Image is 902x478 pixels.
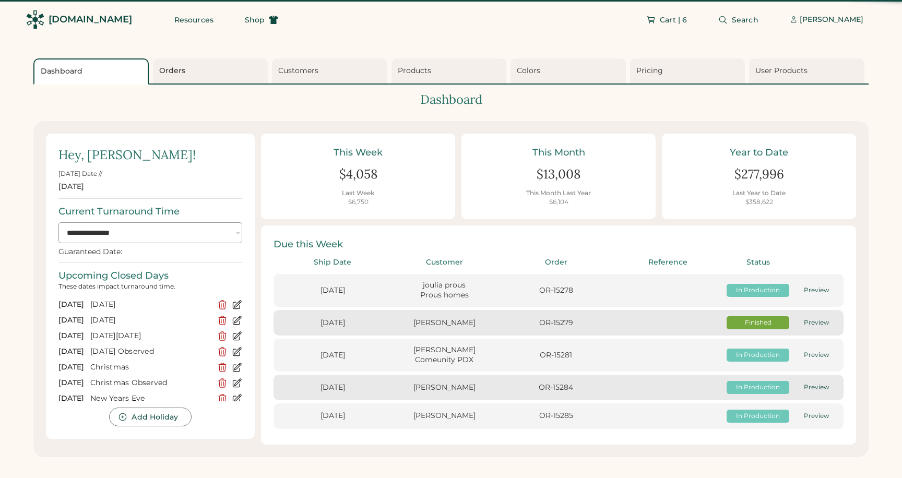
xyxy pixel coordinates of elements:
div: [DATE] [90,315,211,326]
div: Preview [796,351,837,360]
div: Christmas [90,362,211,373]
div: Current Turnaround Time [58,205,180,218]
div: Orders [159,66,265,76]
div: [DATE] [280,350,385,361]
div: Upcoming Closed Days [58,269,169,282]
button: Resources [162,9,226,30]
div: This Month [474,146,643,159]
div: Preview [796,412,837,421]
div: [DATE] [58,362,84,373]
div: Guaranteed Date: [58,247,122,256]
div: [PERSON_NAME] [391,318,497,328]
div: [DATE] Observed [90,346,211,357]
div: OR-15278 [503,285,609,296]
div: [DATE] [58,182,84,192]
div: [DATE] [58,300,84,310]
div: $6,104 [549,198,568,207]
button: Shop [232,9,291,30]
div: These dates impact turnaround time. [58,282,242,291]
div: OR-15285 [503,411,609,421]
div: [DATE] [58,393,84,404]
div: $6,750 [348,198,369,207]
div: OR-15279 [503,318,609,328]
div: OR-15284 [503,383,609,393]
span: Cart | 6 [660,16,687,23]
div: [DOMAIN_NAME] [49,13,132,26]
div: Status [727,257,789,268]
div: Year to Date [674,146,844,159]
div: Preview [796,286,837,295]
div: User Products [755,66,861,76]
div: This Month Last Year [526,189,591,198]
div: [DATE] [58,346,84,357]
div: Customer [391,257,497,268]
div: Pricing [636,66,742,76]
div: [DATE] [280,383,385,393]
div: Ship Date [280,257,385,268]
div: In Production [727,383,789,392]
div: Colors [517,66,623,76]
div: $277,996 [734,165,784,183]
div: Due this Week [274,238,844,251]
div: This Week [274,146,443,159]
div: [DATE] [58,331,84,341]
div: $13,008 [537,165,580,183]
div: joulia prous Prous homes [391,280,497,301]
div: $4,058 [339,165,377,183]
button: Add Holiday [109,408,191,426]
div: Last Year to Date [732,189,786,198]
div: Reference [615,257,720,268]
span: Search [732,16,758,23]
div: Dashboard [41,66,145,77]
div: New Years Eve [90,393,211,404]
img: Rendered Logo - Screens [26,10,44,29]
div: In Production [727,412,789,421]
div: [DATE] [280,411,385,421]
div: Order [503,257,609,268]
div: [DATE] [280,318,385,328]
div: [DATE] [58,378,84,388]
div: Dashboard [33,91,869,109]
div: [DATE] Date // [58,170,102,178]
div: [PERSON_NAME] [391,411,497,421]
div: $358,622 [745,198,773,207]
span: Shop [245,16,265,23]
div: Customers [278,66,384,76]
div: [DATE] [280,285,385,296]
div: Preview [796,318,837,327]
div: In Production [727,286,789,295]
div: Finished [727,318,789,327]
div: In Production [727,351,789,360]
button: Cart | 6 [634,9,699,30]
div: [DATE][DATE] [90,331,211,341]
div: Hey, [PERSON_NAME]! [58,146,196,164]
div: Last Week [342,189,374,198]
div: OR-15281 [503,350,609,361]
div: [PERSON_NAME] Comeunity PDX [391,345,497,365]
div: Preview [796,383,837,392]
div: [PERSON_NAME] [800,15,863,25]
div: [DATE] [90,300,211,310]
button: Search [706,9,771,30]
div: [DATE] [58,315,84,326]
div: Christmas Observed [90,378,211,388]
div: [PERSON_NAME] [391,383,497,393]
div: Products [398,66,504,76]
